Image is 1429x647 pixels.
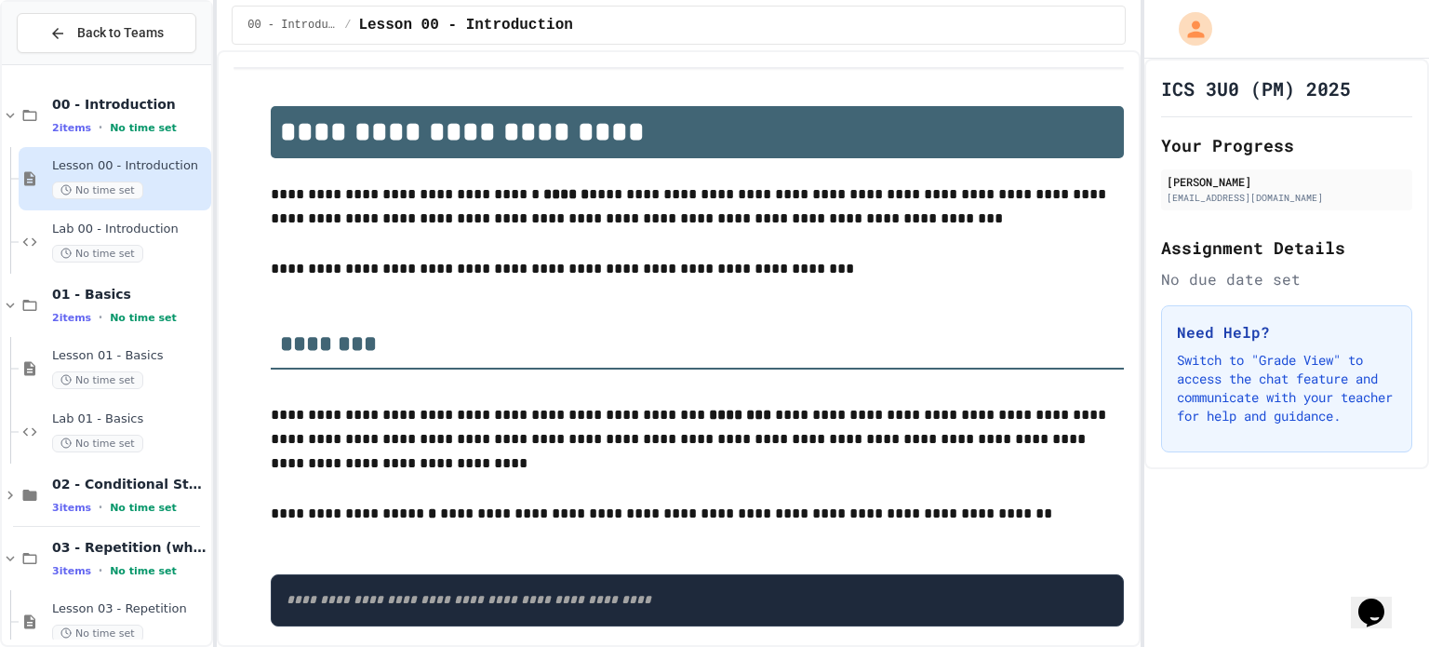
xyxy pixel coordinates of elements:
span: Lab 00 - Introduction [52,222,207,237]
span: 02 - Conditional Statements (if) [52,476,207,492]
span: No time set [110,565,177,577]
span: 2 items [52,312,91,324]
span: Lesson 03 - Repetition [52,601,207,617]
span: Back to Teams [77,23,164,43]
button: Back to Teams [17,13,196,53]
h2: Your Progress [1161,132,1412,158]
span: Lesson 00 - Introduction [358,14,572,36]
iframe: chat widget [1351,573,1410,628]
h2: Assignment Details [1161,235,1412,261]
span: 3 items [52,502,91,514]
div: [PERSON_NAME] [1167,173,1407,190]
span: No time set [52,625,143,642]
span: No time set [110,122,177,134]
span: • [99,563,102,578]
h3: Need Help? [1177,321,1396,344]
div: [EMAIL_ADDRESS][DOMAIN_NAME] [1167,191,1407,205]
h1: ICS 3U0 (PM) 2025 [1161,75,1351,101]
span: 03 - Repetition (while and for) [52,539,207,556]
span: No time set [52,182,143,199]
span: No time set [52,371,143,389]
span: • [99,120,102,135]
span: Lesson 01 - Basics [52,348,207,364]
p: Switch to "Grade View" to access the chat feature and communicate with your teacher for help and ... [1177,351,1396,425]
span: 2 items [52,122,91,134]
span: 00 - Introduction [52,96,207,113]
span: • [99,500,102,515]
span: No time set [52,245,143,263]
span: / [344,18,351,33]
span: No time set [52,435,143,452]
span: No time set [110,312,177,324]
span: 00 - Introduction [247,18,337,33]
div: My Account [1159,7,1217,50]
span: No time set [110,502,177,514]
span: 3 items [52,565,91,577]
span: 01 - Basics [52,286,207,303]
span: Lab 01 - Basics [52,411,207,427]
span: Lesson 00 - Introduction [52,158,207,174]
div: No due date set [1161,268,1412,290]
span: • [99,310,102,325]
